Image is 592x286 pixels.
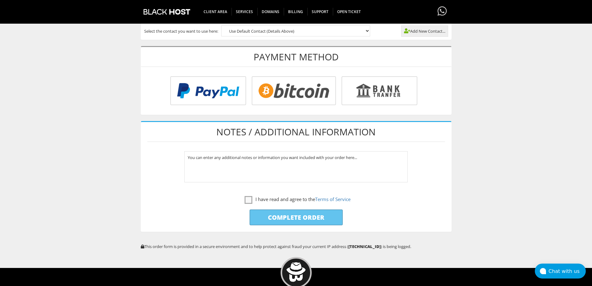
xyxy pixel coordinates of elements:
span: Support [307,8,333,16]
h1: Payment Method [141,47,451,67]
div: Chat with us [548,268,586,274]
div: Select the contact you want to use here: [141,22,451,40]
label: I have read and agree to the [245,195,351,203]
textarea: You can enter any additional notes or information you want included with your order here... [184,151,408,182]
span: SERVICES [232,8,258,16]
h1: Notes / Additional Information [147,122,445,142]
button: Chat with us [535,264,586,279]
p: This order form is provided in a secure environment and to help protect against fraud your curren... [141,244,452,249]
img: Bitcoin.png [252,76,336,105]
span: Open Ticket [333,8,365,16]
a: Add New Contact... [401,26,448,37]
strong: [TECHNICAL_ID] [348,244,381,249]
span: Domains [257,8,284,16]
input: Complete Order [250,209,343,225]
span: Billing [284,8,308,16]
a: Terms of Service [315,196,351,202]
img: BlackHOST mascont, Blacky. [286,262,306,282]
img: PayPal.png [170,76,246,105]
img: Bank%20Transfer.png [342,76,417,105]
span: CLIENT AREA [199,8,232,16]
